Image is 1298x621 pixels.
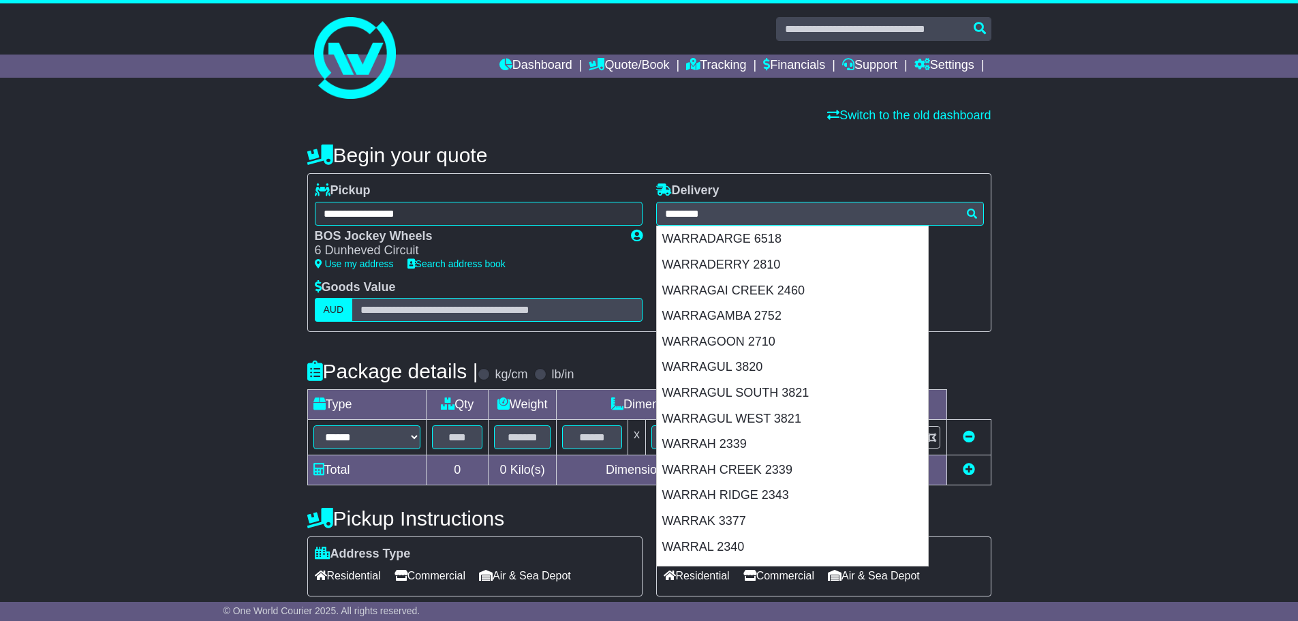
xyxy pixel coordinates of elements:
[427,390,489,420] td: Qty
[223,605,420,616] span: © One World Courier 2025. All rights reserved.
[657,303,928,329] div: WARRAGAMBA 2752
[315,183,371,198] label: Pickup
[307,360,478,382] h4: Package details |
[489,455,556,485] td: Kilo(s)
[589,55,669,78] a: Quote/Book
[489,390,556,420] td: Weight
[657,457,928,483] div: WARRAH CREEK 2339
[914,55,974,78] a: Settings
[427,455,489,485] td: 0
[499,55,572,78] a: Dashboard
[307,455,427,485] td: Total
[763,55,825,78] a: Financials
[307,144,991,166] h4: Begin your quote
[315,280,396,295] label: Goods Value
[657,329,928,355] div: WARRAGOON 2710
[686,55,746,78] a: Tracking
[743,565,814,586] span: Commercial
[315,229,617,244] div: BOS Jockey Wheels
[656,183,720,198] label: Delivery
[827,108,991,122] a: Switch to the old dashboard
[657,406,928,432] div: WARRAGUL WEST 3821
[963,463,975,476] a: Add new item
[407,258,506,269] a: Search address book
[842,55,897,78] a: Support
[657,483,928,509] div: WARRAH RIDGE 2343
[657,380,928,406] div: WARRAGUL SOUTH 3821
[963,430,975,444] a: Remove this item
[657,534,928,560] div: WARRAL 2340
[315,258,394,269] a: Use my address
[828,565,920,586] span: Air & Sea Depot
[657,252,928,278] div: WARRADERRY 2810
[315,565,381,586] span: Residential
[551,367,574,382] label: lb/in
[657,278,928,304] div: WARRAGAI CREEK 2460
[657,560,928,586] div: WARRALAKIN 6421
[315,547,411,562] label: Address Type
[664,565,730,586] span: Residential
[395,565,465,586] span: Commercial
[656,202,984,226] typeahead: Please provide city
[479,565,571,586] span: Air & Sea Depot
[657,226,928,252] div: WARRADARGE 6518
[657,354,928,380] div: WARRAGUL 3820
[307,507,643,530] h4: Pickup Instructions
[628,420,646,455] td: x
[657,431,928,457] div: WARRAH 2339
[307,390,427,420] td: Type
[500,463,507,476] span: 0
[556,455,807,485] td: Dimensions in Centimetre(s)
[556,390,807,420] td: Dimensions (L x W x H)
[315,298,353,322] label: AUD
[495,367,527,382] label: kg/cm
[315,243,617,258] div: 6 Dunheved Circuit
[657,509,928,534] div: WARRAK 3377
